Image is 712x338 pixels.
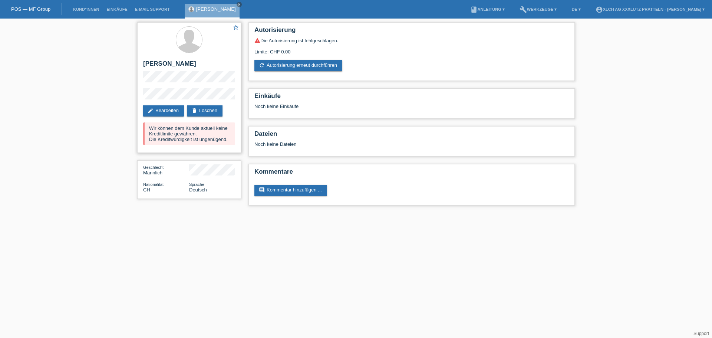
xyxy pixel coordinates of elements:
[196,6,236,12] a: [PERSON_NAME]
[189,187,207,193] span: Deutsch
[520,6,527,13] i: build
[103,7,131,12] a: Einkäufe
[254,104,569,115] div: Noch keine Einkäufe
[254,168,569,179] h2: Kommentare
[148,108,154,114] i: edit
[233,24,239,31] i: star_border
[592,7,708,12] a: account_circleXLCH AG XXXLutz Pratteln - [PERSON_NAME] ▾
[254,92,569,104] h2: Einkäufe
[143,105,184,117] a: editBearbeiten
[189,182,204,187] span: Sprache
[596,6,603,13] i: account_circle
[233,24,239,32] a: star_border
[143,122,235,145] div: Wir können dem Kunde aktuell keine Kreditlimite gewähren. Die Kreditwürdigkeit ist ungenügend.
[568,7,584,12] a: DE ▾
[237,3,241,6] i: close
[254,130,569,141] h2: Dateien
[467,7,508,12] a: bookAnleitung ▾
[69,7,103,12] a: Kund*innen
[143,187,150,193] span: Schweiz
[187,105,222,117] a: deleteLöschen
[143,182,164,187] span: Nationalität
[516,7,561,12] a: buildWerkzeuge ▾
[143,164,189,175] div: Männlich
[470,6,478,13] i: book
[259,62,265,68] i: refresh
[143,60,235,71] h2: [PERSON_NAME]
[254,185,327,196] a: commentKommentar hinzufügen ...
[259,187,265,193] i: comment
[254,37,569,43] div: Die Autorisierung ist fehlgeschlagen.
[254,141,481,147] div: Noch keine Dateien
[254,60,342,71] a: refreshAutorisierung erneut durchführen
[254,26,569,37] h2: Autorisierung
[237,2,242,7] a: close
[254,37,260,43] i: warning
[143,165,164,170] span: Geschlecht
[693,331,709,336] a: Support
[254,43,569,55] div: Limite: CHF 0.00
[11,6,50,12] a: POS — MF Group
[191,108,197,114] i: delete
[131,7,174,12] a: E-Mail Support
